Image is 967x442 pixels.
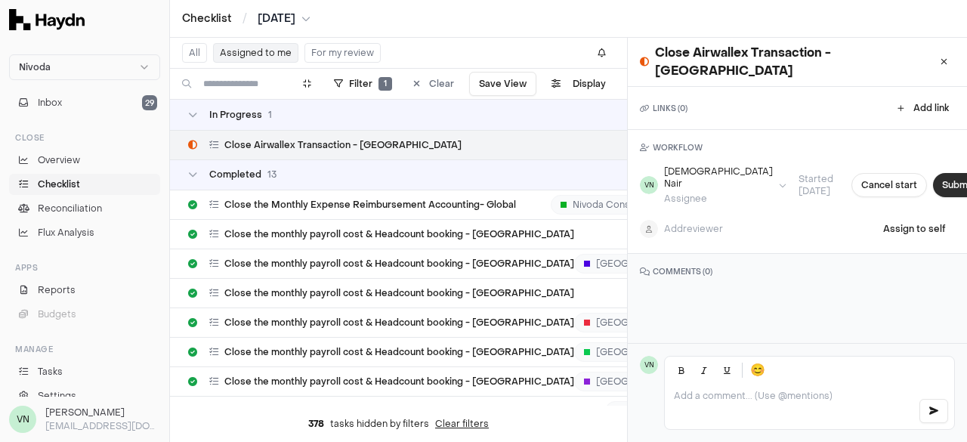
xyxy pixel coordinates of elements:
[9,222,160,243] a: Flux Analysis
[378,77,392,91] span: 1
[874,217,955,241] button: Assign to self
[170,406,627,442] div: tasks hidden by filters
[9,385,160,406] a: Settings
[9,361,160,382] a: Tasks
[9,255,160,280] div: Apps
[891,99,955,117] button: Add link
[38,226,94,240] span: Flux Analysis
[694,360,715,381] button: Italic (Ctrl+I)
[640,176,658,194] span: VN
[851,173,927,197] button: Cancel start
[640,165,786,205] button: VN[DEMOGRAPHIC_DATA] NairAssignee
[404,72,463,96] button: Clear
[664,223,723,235] span: Add reviewer
[325,72,401,96] button: Filter1
[542,72,615,96] button: Display
[224,228,574,240] span: Close the monthly payroll cost & Headcount booking - [GEOGRAPHIC_DATA]
[640,220,723,238] button: Addreviewer
[640,103,687,114] h3: LINKS ( 0 )
[9,54,160,80] button: Nivoda
[664,165,773,190] div: [DEMOGRAPHIC_DATA] Nair
[574,254,707,274] div: [GEOGRAPHIC_DATA]
[574,342,707,362] div: [GEOGRAPHIC_DATA]
[304,43,381,63] button: For my review
[574,313,707,332] div: [GEOGRAPHIC_DATA]
[38,389,76,403] span: Settings
[750,361,765,379] span: 😊
[182,11,310,26] nav: breadcrumb
[9,406,36,433] span: VN
[9,150,160,171] a: Overview
[551,195,707,215] div: Nivoda Consolidation (USD)
[747,360,768,381] button: 😊
[209,109,262,121] span: In Progress
[38,96,62,110] span: Inbox
[45,419,160,433] p: [EMAIL_ADDRESS][DOMAIN_NAME]
[224,346,574,358] span: Close the monthly payroll cost & Headcount booking - [GEOGRAPHIC_DATA]
[664,193,773,205] div: Assignee
[9,337,160,361] div: Manage
[258,11,295,26] span: [DATE]
[9,9,85,30] img: Haydn Logo
[38,178,80,191] span: Checklist
[224,258,574,270] span: Close the monthly payroll cost & Headcount booking - [GEOGRAPHIC_DATA]
[209,168,261,181] span: Completed
[224,317,574,329] span: Close the monthly payroll cost & Headcount booking - [GEOGRAPHIC_DATA]
[640,266,955,278] h3: COMMENTS ( 0 )
[716,360,737,381] button: Underline (Ctrl+U)
[9,92,160,113] button: Inbox29
[38,283,76,297] span: Reports
[308,418,324,430] span: 378
[9,125,160,150] div: Close
[9,174,160,195] a: Checklist
[435,418,489,430] button: Clear filters
[224,287,574,299] span: Close the monthly payroll cost & Headcount booking - [GEOGRAPHIC_DATA]
[224,405,467,417] span: Process Payroll for the Month-[GEOGRAPHIC_DATA]
[45,406,160,419] h3: [PERSON_NAME]
[38,365,63,379] span: Tasks
[258,11,310,26] button: [DATE]
[9,304,160,325] button: Budgets
[182,43,207,63] button: All
[224,376,574,388] span: Close the monthly payroll cost & Headcount booking - [GEOGRAPHIC_DATA]
[671,360,692,381] button: Bold (Ctrl+B)
[213,43,298,63] button: Assigned to me
[267,168,277,181] span: 13
[19,61,51,73] span: Nivoda
[349,78,372,90] span: Filter
[640,142,955,153] h3: WORKFLOW
[239,11,250,26] span: /
[9,198,160,219] a: Reconciliation
[182,11,232,26] a: Checklist
[574,372,707,391] div: [GEOGRAPHIC_DATA]
[224,139,462,151] span: Close Airwallex Transaction - [GEOGRAPHIC_DATA]
[38,153,80,167] span: Overview
[640,356,658,374] span: VN
[9,280,160,301] a: Reports
[469,72,536,96] button: Save View
[786,173,845,197] span: Started [DATE]
[655,44,934,80] h1: Close Airwallex Transaction - [GEOGRAPHIC_DATA]
[224,199,516,211] span: Close the Monthly Expense Reimbursement Accounting- Global
[268,109,272,121] span: 1
[38,308,76,321] span: Budgets
[38,202,102,215] span: Reconciliation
